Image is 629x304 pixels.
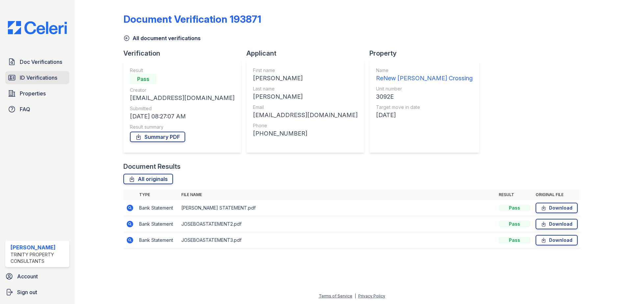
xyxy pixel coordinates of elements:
div: 3092E [376,92,473,101]
span: ID Verifications [20,74,57,82]
a: Doc Verifications [5,55,69,68]
span: Properties [20,89,46,97]
div: Submitted [130,105,235,112]
div: Unit number [376,86,473,92]
div: Property [369,49,485,58]
div: Pass [130,74,156,84]
a: Privacy Policy [358,293,385,298]
div: [PHONE_NUMBER] [253,129,358,138]
td: [PERSON_NAME] STATEMENT.pdf [179,200,496,216]
span: Account [17,272,38,280]
th: Original file [533,190,580,200]
div: [EMAIL_ADDRESS][DOMAIN_NAME] [130,93,235,103]
div: Document Verification 193871 [123,13,261,25]
div: Email [253,104,358,111]
td: Bank Statement [137,200,179,216]
td: Bank Statement [137,216,179,232]
div: Result [130,67,235,74]
td: JOSEBOASTATEMENT3.pdf [179,232,496,248]
div: Pass [499,205,530,211]
a: Name ReNew [PERSON_NAME] Crossing [376,67,473,83]
div: Creator [130,87,235,93]
span: Sign out [17,288,37,296]
img: CE_Logo_Blue-a8612792a0a2168367f1c8372b55b34899dd931a85d93a1a3d3e32e68fde9ad4.png [3,21,72,34]
div: | [355,293,356,298]
th: Result [496,190,533,200]
div: ReNew [PERSON_NAME] Crossing [376,74,473,83]
div: Result summary [130,124,235,130]
div: [DATE] 08:27:07 AM [130,112,235,121]
a: Summary PDF [130,132,185,142]
div: Trinity Property Consultants [11,251,67,265]
div: Pass [499,221,530,227]
a: All originals [123,174,173,184]
th: Type [137,190,179,200]
th: File name [179,190,496,200]
div: [EMAIL_ADDRESS][DOMAIN_NAME] [253,111,358,120]
div: Document Results [123,162,181,171]
div: [DATE] [376,111,473,120]
a: All document verifications [123,34,201,42]
div: Pass [499,237,530,243]
a: Terms of Service [319,293,352,298]
a: Properties [5,87,69,100]
div: Name [376,67,473,74]
a: Sign out [3,286,72,299]
a: FAQ [5,103,69,116]
div: Applicant [246,49,369,58]
div: Phone [253,122,358,129]
a: Download [536,203,578,213]
div: [PERSON_NAME] [253,74,358,83]
div: Last name [253,86,358,92]
a: Download [536,235,578,245]
td: Bank Statement [137,232,179,248]
div: First name [253,67,358,74]
a: Download [536,219,578,229]
div: Target move in date [376,104,473,111]
div: [PERSON_NAME] [11,243,67,251]
td: JOSEBOASTATEMENT2.pdf [179,216,496,232]
div: Verification [123,49,246,58]
a: ID Verifications [5,71,69,84]
a: Account [3,270,72,283]
span: FAQ [20,105,30,113]
div: [PERSON_NAME] [253,92,358,101]
span: Doc Verifications [20,58,62,66]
